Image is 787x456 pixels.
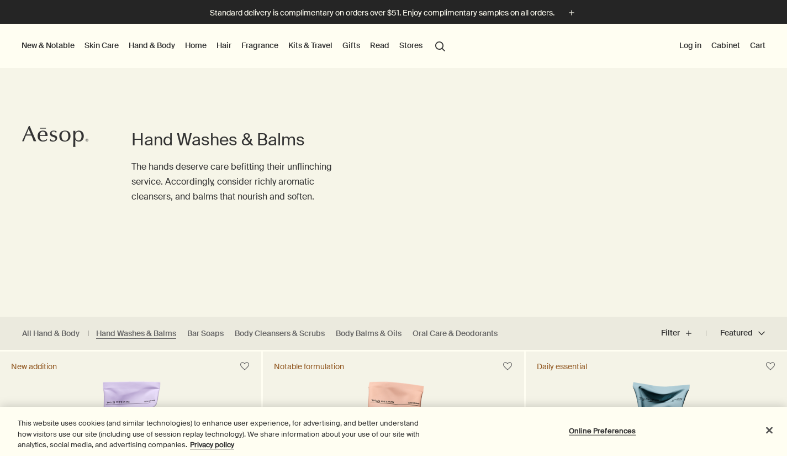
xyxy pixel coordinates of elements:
[126,38,177,53] a: Hand & Body
[760,357,780,376] button: Save to cabinet
[498,357,517,376] button: Save to cabinet
[340,38,362,53] a: Gifts
[336,328,402,339] a: Body Balms & Oils
[568,420,637,442] button: Online Preferences, Opens the preference center dialog
[286,38,335,53] a: Kits & Travel
[757,418,781,442] button: Close
[22,125,88,148] svg: Aesop
[131,159,350,205] p: The hands deserve care befitting their unflinching service. Accordingly, consider richly aromatic...
[413,328,498,339] a: Oral Care & Deodorants
[661,320,706,347] button: Filter
[11,361,57,371] div: New addition
[748,38,768,53] button: Cart
[430,35,450,56] button: Open search
[274,361,344,371] div: Notable formulation
[214,38,234,53] a: Hair
[183,38,209,53] a: Home
[239,38,281,53] a: Fragrance
[18,418,433,450] div: This website uses cookies (and similar technologies) to enhance user experience, for advertising,...
[187,328,224,339] a: Bar Soaps
[368,38,392,53] a: Read
[19,123,91,153] a: Aesop
[210,7,578,19] button: Standard delivery is complimentary on orders over $51. Enjoy complimentary samples on all orders.
[537,361,587,371] div: Daily essential
[235,328,325,339] a: Body Cleansers & Scrubs
[82,38,121,53] a: Skin Care
[677,38,704,53] button: Log in
[19,38,77,53] button: New & Notable
[235,357,255,376] button: Save to cabinet
[131,129,350,151] h1: Hand Washes & Balms
[22,328,80,339] a: All Hand & Body
[210,7,554,19] p: Standard delivery is complimentary on orders over $51. Enjoy complimentary samples on all orders.
[397,38,425,53] button: Stores
[706,320,765,347] button: Featured
[96,328,176,339] a: Hand Washes & Balms
[677,24,768,68] nav: supplementary
[190,440,234,449] a: More information about your privacy, opens in a new tab
[709,38,742,53] a: Cabinet
[19,24,450,68] nav: primary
